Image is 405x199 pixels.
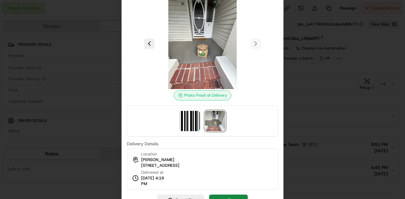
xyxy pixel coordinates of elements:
[141,175,170,187] span: [DATE] 4:19 PM
[141,163,179,168] span: [STREET_ADDRESS]
[141,157,174,163] span: [PERSON_NAME]
[205,111,225,131] img: photo_proof_of_delivery image
[141,170,170,175] span: Delivered at
[127,142,278,146] label: Delivery Details
[180,111,200,131] img: barcode_scan_on_pickup image
[141,151,157,157] span: Location
[174,90,231,100] div: Photo Proof of Delivery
